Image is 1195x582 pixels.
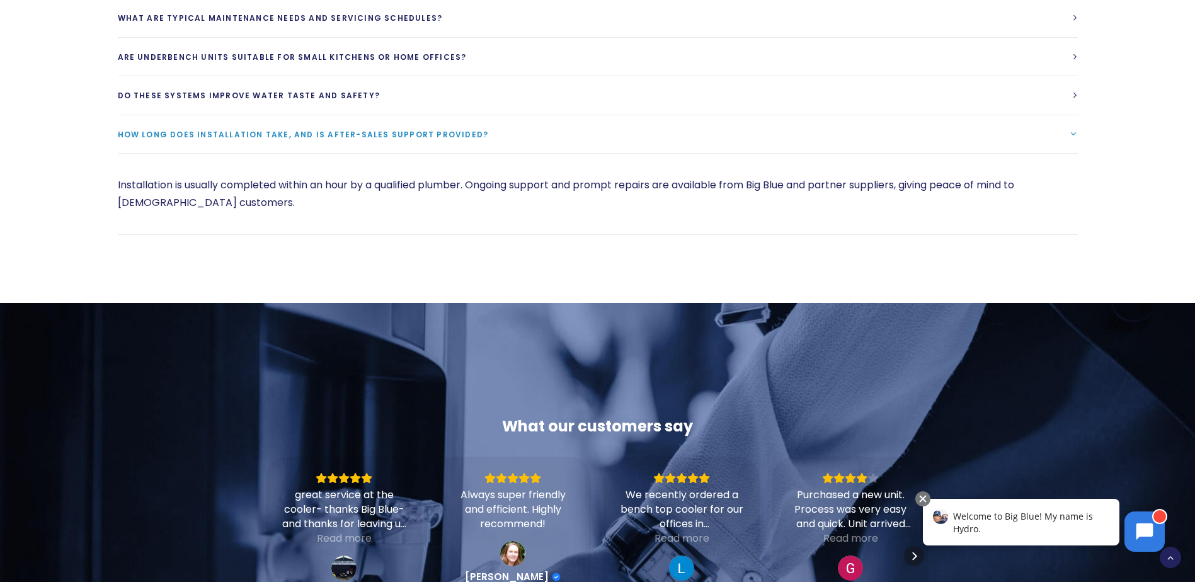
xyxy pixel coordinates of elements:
[331,556,357,581] a: View on Google
[118,76,1078,115] a: Do these systems improve water taste and safety?
[450,472,575,484] div: Rating: 5.0 out of 5
[271,546,291,566] div: Previous
[655,531,709,545] div: Read more
[788,488,913,531] div: Purchased a new unit. Process was very easy and quick. Unit arrived very quickly. Only problem wa...
[118,13,443,23] span: What are typical maintenance needs and servicing schedules?
[118,52,467,62] span: Are underbench units suitable for small kitchens or home offices?
[904,546,924,566] div: Next
[317,531,372,545] div: Read more
[118,129,489,140] span: How long does installation take, and is after-sales support provided?
[118,90,380,101] span: Do these systems improve water taste and safety?
[838,556,863,581] img: Gillian Le Prou
[910,489,1177,564] iframe: Chatbot
[552,573,561,581] div: Verified Customer
[282,472,406,484] div: Rating: 5.0 out of 5
[331,556,357,581] img: Cambridge Auto Electric
[669,556,694,581] a: View on Google
[118,115,1078,154] a: How long does installation take, and is after-sales support provided?
[118,38,1078,76] a: Are underbench units suitable for small kitchens or home offices?
[669,556,694,581] img: Luke Mitchell
[450,488,575,531] div: Always super friendly and efficient. Highly recommend!
[619,488,744,531] div: We recently ordered a bench top cooler for our offices in [GEOGRAPHIC_DATA]. The process was so s...
[838,556,863,581] a: View on Google
[500,541,525,566] img: Tanya Sloane
[619,472,744,484] div: Rating: 5.0 out of 5
[500,541,525,566] a: View on Google
[823,531,878,545] div: Read more
[788,472,913,484] div: Rating: 4.0 out of 5
[266,416,929,437] div: What our customers say
[282,488,406,531] div: great service at the cooler- thanks Big Blue- and thanks for leaving us a 5 * review- Cambridge A...
[118,176,1078,212] p: Installation is usually completed within an hour by a qualified plumber. Ongoing support and prom...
